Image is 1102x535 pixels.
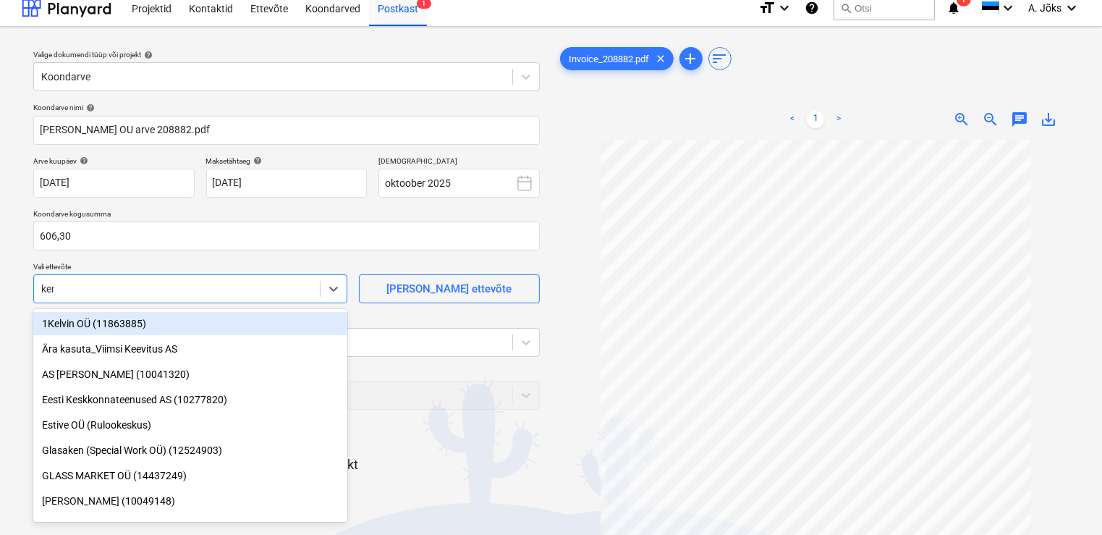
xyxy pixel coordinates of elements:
[33,489,347,513] div: Hanken OÜ (10049148)
[33,388,347,411] div: Eesti Keskkonnateenused AS (10277820)
[1040,111,1057,128] span: save_alt
[33,169,195,198] input: Arve kuupäeva pole määratud.
[378,156,540,169] p: [DEMOGRAPHIC_DATA]
[33,464,347,487] div: GLASS MARKET OÜ (14437249)
[953,111,970,128] span: zoom_in
[1028,2,1061,14] span: A. Jõks
[560,47,674,70] div: Invoice_208882.pdf
[206,156,368,166] div: Maksetähtaeg
[77,156,88,165] span: help
[840,2,852,14] span: search
[33,222,540,250] input: Koondarve kogusumma
[982,111,999,128] span: zoom_out
[33,156,195,166] div: Arve kuupäev
[141,51,153,59] span: help
[33,50,540,59] div: Valige dokumendi tüüp või projekt
[206,169,368,198] input: Tähtaega pole määratud
[359,274,540,303] button: [PERSON_NAME] ettevõte
[1011,111,1028,128] span: chat
[33,116,540,145] input: Koondarve nimi
[711,50,729,67] span: sort
[83,104,95,112] span: help
[33,363,347,386] div: AS [PERSON_NAME] (10041320)
[33,262,347,274] p: Vali ettevõte
[33,439,347,462] div: Glasaken (Special Work OÜ) (12524903)
[653,50,670,67] span: clear
[251,156,263,165] span: help
[33,103,540,112] div: Koondarve nimi
[807,111,824,128] a: Page 1 is your current page
[33,312,347,335] div: 1Kelvin OÜ (11863885)
[33,489,347,513] div: [PERSON_NAME] (10049148)
[682,50,700,67] span: add
[378,169,540,198] button: oktoober 2025
[1030,466,1102,535] iframe: Chat Widget
[784,111,801,128] a: Previous page
[830,111,847,128] a: Next page
[33,413,347,437] div: Estive OÜ (Rulookeskus)
[561,54,658,64] span: Invoice_208882.pdf
[33,363,347,386] div: AS Viimsi Keevitus (10041320)
[33,209,540,222] p: Koondarve kogusumma
[33,337,347,361] div: Ära kasuta_Viimsi Keevitus AS
[386,279,512,298] div: [PERSON_NAME] ettevõte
